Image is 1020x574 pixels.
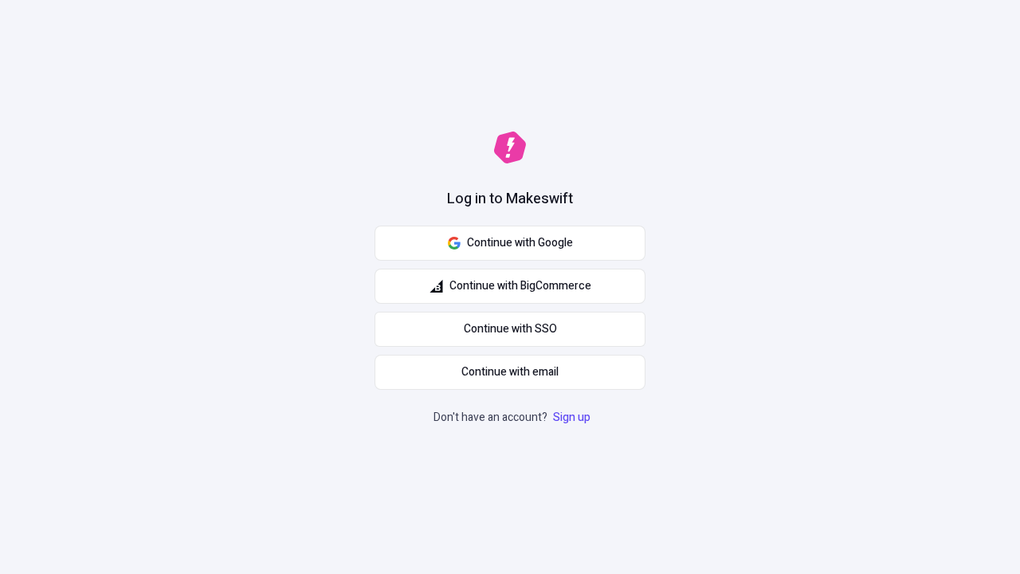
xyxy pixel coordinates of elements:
p: Don't have an account? [433,409,594,427]
a: Sign up [550,409,594,426]
span: Continue with Google [467,234,573,252]
a: Continue with SSO [375,312,645,347]
span: Continue with email [461,364,559,381]
button: Continue with BigCommerce [375,269,645,304]
h1: Log in to Makeswift [447,189,573,210]
button: Continue with email [375,355,645,390]
button: Continue with Google [375,226,645,261]
span: Continue with BigCommerce [449,277,591,295]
